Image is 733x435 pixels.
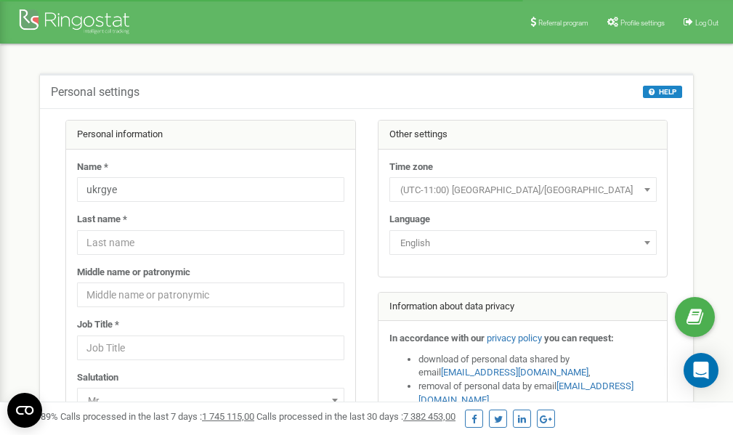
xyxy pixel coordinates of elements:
[378,121,668,150] div: Other settings
[77,266,190,280] label: Middle name or patronymic
[256,411,455,422] span: Calls processed in the last 30 days :
[389,333,485,343] strong: In accordance with our
[418,380,657,407] li: removal of personal data by email ,
[394,180,652,200] span: (UTC-11:00) Pacific/Midway
[643,86,682,98] button: HELP
[441,367,588,378] a: [EMAIL_ADDRESS][DOMAIN_NAME]
[7,393,42,428] button: Open CMP widget
[538,19,588,27] span: Referral program
[77,388,344,412] span: Mr.
[66,121,355,150] div: Personal information
[418,353,657,380] li: download of personal data shared by email ,
[389,213,430,227] label: Language
[77,213,127,227] label: Last name *
[77,282,344,307] input: Middle name or patronymic
[389,160,433,174] label: Time zone
[82,391,339,411] span: Mr.
[77,371,118,385] label: Salutation
[389,177,657,202] span: (UTC-11:00) Pacific/Midway
[77,318,119,332] label: Job Title *
[378,293,668,322] div: Information about data privacy
[389,230,657,255] span: English
[620,19,665,27] span: Profile settings
[544,333,614,343] strong: you can request:
[77,336,344,360] input: Job Title
[77,160,108,174] label: Name *
[51,86,139,99] h5: Personal settings
[202,411,254,422] u: 1 745 115,00
[77,230,344,255] input: Last name
[394,233,652,253] span: English
[684,353,718,388] div: Open Intercom Messenger
[60,411,254,422] span: Calls processed in the last 7 days :
[403,411,455,422] u: 7 382 453,00
[77,177,344,202] input: Name
[695,19,718,27] span: Log Out
[487,333,542,343] a: privacy policy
